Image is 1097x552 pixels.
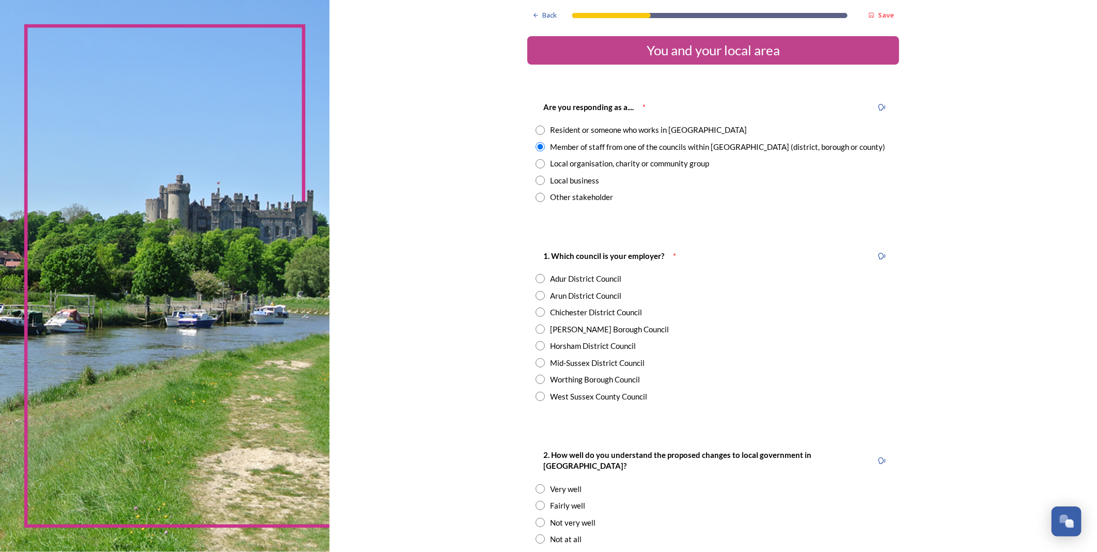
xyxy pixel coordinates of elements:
div: You and your local area [531,40,895,60]
div: Horsham District Council [550,340,636,352]
strong: 2. How well do you understand the proposed changes to local government in [GEOGRAPHIC_DATA]? [543,450,813,470]
div: Chichester District Council [550,306,642,318]
div: Local organisation, charity or community group [550,158,709,170]
div: Mid-Sussex District Council [550,357,645,369]
strong: Save [878,10,894,20]
div: Adur District Council [550,273,621,285]
div: Local business [550,175,599,187]
div: [PERSON_NAME] Borough Council [550,324,669,335]
div: Member of staff from one of the councils within [GEOGRAPHIC_DATA] (district, borough or county) [550,141,885,153]
button: Open Chat [1052,507,1082,536]
div: Not very well [550,517,595,529]
div: Resident or someone who works in [GEOGRAPHIC_DATA] [550,124,747,136]
div: Other stakeholder [550,191,613,203]
div: Worthing Borough Council [550,374,640,386]
span: Back [542,10,557,20]
div: West Sussex County Council [550,391,647,403]
div: Very well [550,483,582,495]
div: Fairly well [550,500,585,512]
div: Arun District Council [550,290,621,302]
strong: Are you responding as a.... [543,102,634,112]
strong: 1. Which council is your employer? [543,251,664,260]
div: Not at all [550,533,582,545]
